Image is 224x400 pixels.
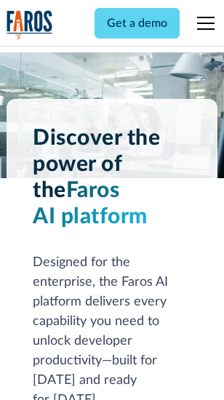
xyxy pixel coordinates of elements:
a: home [7,10,53,40]
a: Get a demo [95,8,180,39]
img: Logo of the analytics and reporting company Faros. [7,10,53,40]
span: Faros AI platform [33,180,148,228]
div: menu [188,6,217,41]
h1: Discover the power of the [33,125,191,230]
